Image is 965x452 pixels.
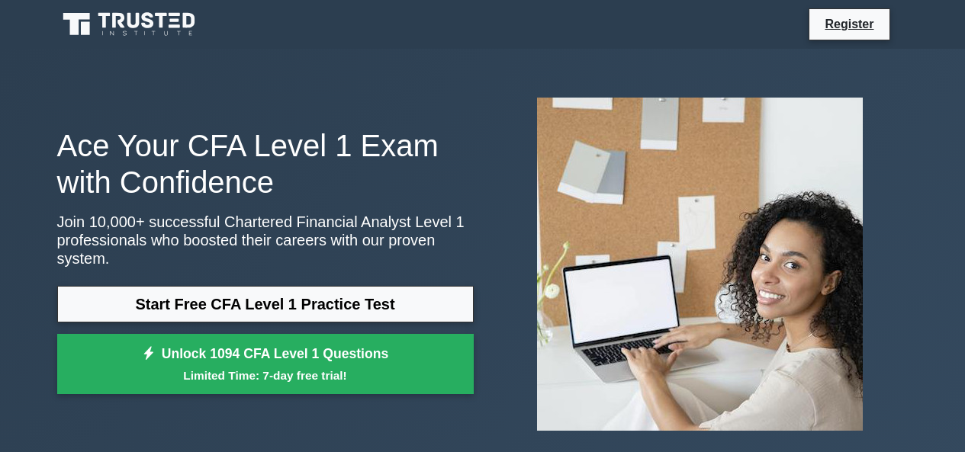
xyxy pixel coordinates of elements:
[57,334,474,395] a: Unlock 1094 CFA Level 1 QuestionsLimited Time: 7-day free trial!
[57,213,474,268] p: Join 10,000+ successful Chartered Financial Analyst Level 1 professionals who boosted their caree...
[57,127,474,200] h1: Ace Your CFA Level 1 Exam with Confidence
[815,14,883,34] a: Register
[76,367,455,384] small: Limited Time: 7-day free trial!
[57,286,474,322] a: Start Free CFA Level 1 Practice Test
